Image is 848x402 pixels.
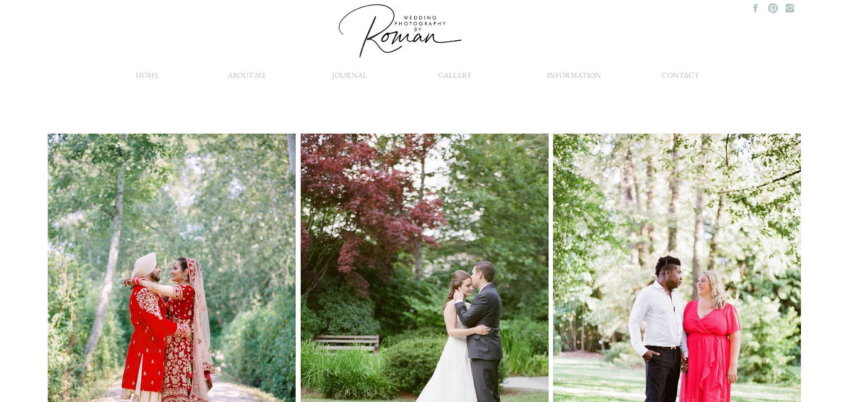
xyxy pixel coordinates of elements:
a: information [544,69,605,88]
a: Contact [650,69,711,88]
a: JOURNAL [319,69,380,88]
a: Gallery [424,69,486,88]
a: about me [217,69,278,88]
a: Home [117,69,178,88]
